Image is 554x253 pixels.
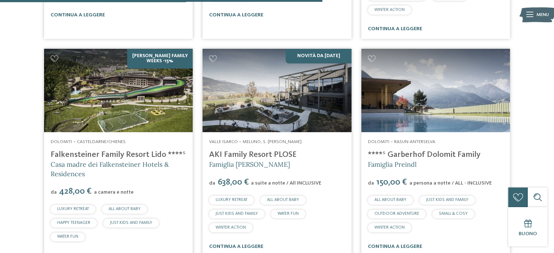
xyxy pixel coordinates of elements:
span: Dolomiti – Casteldarne/Chienes [51,139,126,144]
span: Famiglia [PERSON_NAME] [209,160,290,169]
span: OUTDOOR ADVENTURE [374,212,419,216]
span: LUXURY RETREAT [216,198,247,202]
span: a camera e notte [94,190,134,195]
a: Falkensteiner Family Resort Lido ****ˢ [51,151,186,159]
span: WATER FUN [278,212,299,216]
span: 428,00 € [58,187,93,196]
a: ****ˢ Garberhof Dolomit Family [368,151,480,159]
span: 638,00 € [216,178,250,187]
a: Buono [508,207,547,246]
a: continua a leggere [209,244,263,249]
span: Dolomiti – Rasun-Anterselva [368,139,435,144]
span: JUST KIDS AND FAMILY [216,212,258,216]
img: Cercate un hotel per famiglie? Qui troverete solo i migliori! [361,49,510,133]
span: ALL ABOUT BABY [374,198,406,202]
span: Famiglia Preindl [368,160,417,169]
span: SMALL & COSY [439,212,468,216]
span: WATER FUN [57,234,78,239]
span: WINTER ACTION [374,225,405,230]
a: continua a leggere [368,244,422,249]
span: ALL ABOUT BABY [109,207,141,211]
span: da [368,181,374,186]
a: continua a leggere [209,12,263,17]
img: Cercate un hotel per famiglie? Qui troverete solo i migliori! [44,49,193,133]
a: continua a leggere [368,26,422,31]
span: 150,00 € [375,178,409,187]
span: LUXURY RETREAT [57,207,89,211]
span: HAPPY TEENAGER [57,221,90,225]
span: da [209,181,215,186]
span: JUST KIDS AND FAMILY [110,221,152,225]
span: WINTER ACTION [374,8,405,12]
span: ALL ABOUT BABY [267,198,299,202]
span: Valle Isarco – Meluno, S. [PERSON_NAME] [209,139,302,144]
span: a suite a notte / All INCLUSIVE [251,181,321,186]
span: da [51,190,57,195]
span: JUST KIDS AND FAMILY [426,198,468,202]
span: Casa madre dei Falkensteiner Hotels & Residences [51,160,169,178]
span: WINTER ACTION [216,225,246,230]
span: a persona a notte / ALL - INCLUSIVE [409,181,492,186]
a: continua a leggere [51,12,105,17]
img: Cercate un hotel per famiglie? Qui troverete solo i migliori! [203,49,351,133]
span: Buono [519,231,537,236]
a: AKI Family Resort PLOSE [209,151,296,159]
